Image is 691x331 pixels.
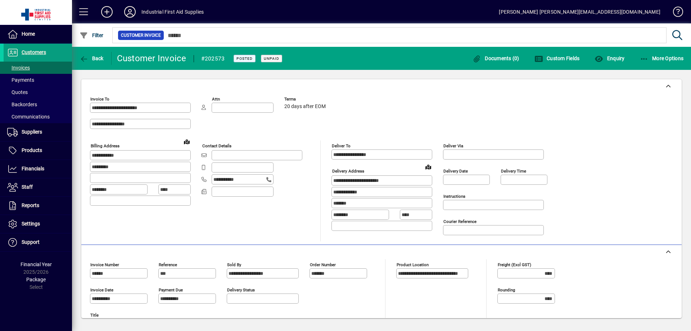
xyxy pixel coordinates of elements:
[117,53,186,64] div: Customer Invoice
[264,56,279,61] span: Unpaid
[22,147,42,153] span: Products
[141,6,204,18] div: Industrial First Aid Supplies
[90,313,99,318] mat-label: Title
[4,98,72,111] a: Backorders
[22,166,44,171] span: Financials
[4,62,72,74] a: Invoices
[595,55,624,61] span: Enquiry
[310,262,336,267] mat-label: Order number
[4,142,72,160] a: Products
[638,52,686,65] button: More Options
[78,29,105,42] button: Filter
[22,31,35,37] span: Home
[397,262,429,267] mat-label: Product location
[159,262,177,267] mat-label: Reference
[443,169,468,174] mat-label: Delivery date
[22,221,40,227] span: Settings
[423,161,434,173] a: View on map
[498,262,531,267] mat-label: Freight (excl GST)
[22,129,42,135] span: Suppliers
[498,287,515,292] mat-label: Rounding
[21,261,52,267] span: Financial Year
[668,1,682,25] a: Knowledge Base
[4,197,72,215] a: Reports
[473,55,519,61] span: Documents (0)
[7,102,37,107] span: Backorders
[201,53,225,64] div: #202573
[443,143,463,148] mat-label: Deliver via
[471,52,521,65] button: Documents (0)
[501,169,526,174] mat-label: Delivery time
[118,5,141,18] button: Profile
[7,65,30,71] span: Invoices
[78,52,105,65] button: Back
[22,202,39,208] span: Reports
[26,277,46,282] span: Package
[4,178,72,196] a: Staff
[443,219,477,224] mat-label: Courier Reference
[4,215,72,233] a: Settings
[534,55,580,61] span: Custom Fields
[4,233,72,251] a: Support
[212,97,220,102] mat-label: Attn
[22,239,40,245] span: Support
[284,104,326,109] span: 20 days after EOM
[80,55,104,61] span: Back
[284,97,328,102] span: Terms
[227,287,255,292] mat-label: Delivery status
[95,5,118,18] button: Add
[90,97,109,102] mat-label: Invoice To
[4,25,72,43] a: Home
[159,287,183,292] mat-label: Payment due
[121,32,161,39] span: Customer Invoice
[499,6,660,18] div: [PERSON_NAME] [PERSON_NAME][EMAIL_ADDRESS][DOMAIN_NAME]
[4,111,72,123] a: Communications
[593,52,626,65] button: Enquiry
[332,143,351,148] mat-label: Deliver To
[4,123,72,141] a: Suppliers
[227,262,241,267] mat-label: Sold by
[7,89,28,95] span: Quotes
[22,49,46,55] span: Customers
[236,56,253,61] span: Posted
[443,194,465,199] mat-label: Instructions
[640,55,684,61] span: More Options
[4,160,72,178] a: Financials
[533,52,582,65] button: Custom Fields
[7,114,50,120] span: Communications
[4,86,72,98] a: Quotes
[181,136,193,147] a: View on map
[90,262,119,267] mat-label: Invoice number
[4,74,72,86] a: Payments
[22,184,33,190] span: Staff
[90,287,113,292] mat-label: Invoice date
[72,52,112,65] app-page-header-button: Back
[7,77,34,83] span: Payments
[80,32,104,38] span: Filter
